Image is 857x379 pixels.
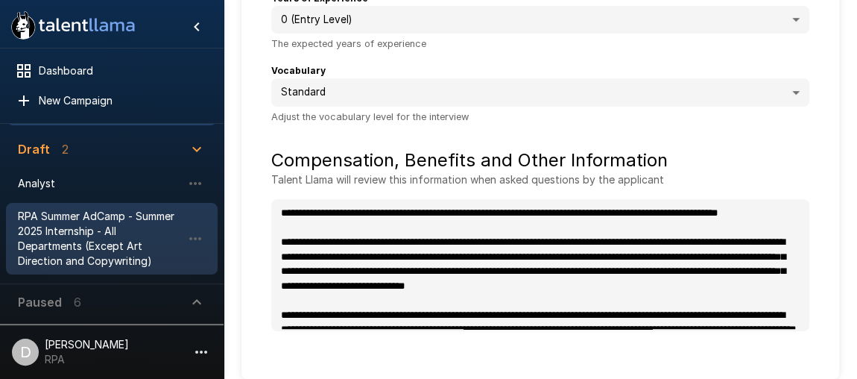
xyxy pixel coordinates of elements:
[271,172,809,187] p: Talent Llama will review this information when asked questions by the applicant
[271,65,326,76] b: Vocabulary
[271,6,809,34] div: 0 (Entry Level)
[271,78,809,107] div: Standard
[271,109,809,125] p: Adjust the vocabulary level for the interview
[271,148,809,172] h5: Compensation, Benefits and Other Information
[271,36,809,51] p: The expected years of experience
